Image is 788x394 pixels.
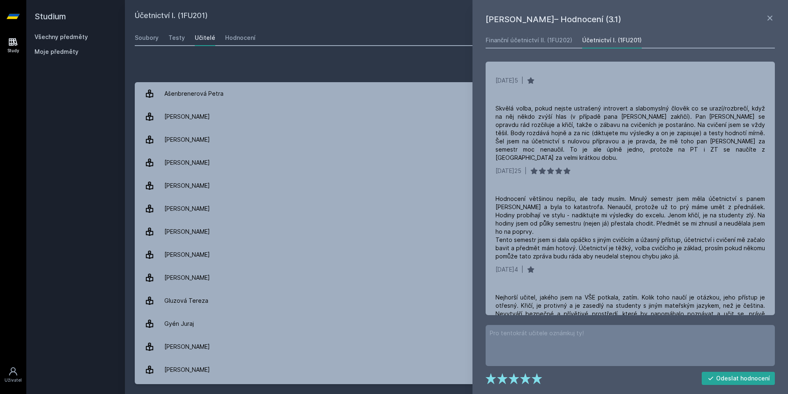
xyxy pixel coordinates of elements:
[135,312,778,335] a: Gyén Juraj 5 hodnocení 4.8
[164,177,210,194] div: [PERSON_NAME]
[7,48,19,54] div: Study
[135,10,686,23] h2: Účetnictví I. (1FU201)
[135,82,778,105] a: Ašenbrenerová Petra 3 hodnocení 5.0
[135,128,778,151] a: [PERSON_NAME] 44 hodnocení 3.1
[495,265,518,274] div: [DATE]4
[164,270,210,286] div: [PERSON_NAME]
[521,76,523,85] div: |
[135,34,159,42] div: Soubory
[164,200,210,217] div: [PERSON_NAME]
[5,377,22,383] div: Uživatel
[495,195,765,260] div: Hodnocení většinou nepíšu, ale tady musím. Minulý semestr jsem měla účetnictví s panem [PERSON_NA...
[164,108,210,125] div: [PERSON_NAME]
[225,30,256,46] a: Hodnocení
[495,76,518,85] div: [DATE]5
[164,339,210,355] div: [PERSON_NAME]
[168,30,185,46] a: Testy
[135,174,778,197] a: [PERSON_NAME] 9 hodnocení 4.9
[164,316,194,332] div: Gyén Juraj
[135,197,778,220] a: [PERSON_NAME] 2 hodnocení 5.0
[2,33,25,58] a: Study
[495,167,521,175] div: [DATE]25
[702,372,775,385] button: Odeslat hodnocení
[164,293,208,309] div: Gluzová Tereza
[35,33,88,40] a: Všechny předměty
[135,289,778,312] a: Gluzová Tereza 2 hodnocení 4.0
[168,34,185,42] div: Testy
[135,105,778,128] a: [PERSON_NAME] 1 hodnocení 3.0
[164,247,210,263] div: [PERSON_NAME]
[164,131,210,148] div: [PERSON_NAME]
[135,151,778,174] a: [PERSON_NAME] 4 hodnocení 5.0
[35,48,78,56] span: Moje předměty
[225,34,256,42] div: Hodnocení
[164,85,223,102] div: Ašenbrenerová Petra
[135,358,778,381] a: [PERSON_NAME] 2 hodnocení 5.0
[135,266,778,289] a: [PERSON_NAME] 7 hodnocení 2.0
[135,243,778,266] a: [PERSON_NAME] 8 hodnocení 4.0
[195,34,215,42] div: Učitelé
[525,167,527,175] div: |
[135,335,778,358] a: [PERSON_NAME] 3 hodnocení 4.7
[135,30,159,46] a: Soubory
[164,154,210,171] div: [PERSON_NAME]
[2,362,25,387] a: Uživatel
[164,362,210,378] div: [PERSON_NAME]
[135,220,778,243] a: [PERSON_NAME] 5 hodnocení 4.8
[521,265,523,274] div: |
[495,293,765,326] div: Nejhorší učitel, jakého jsem na VŠE potkala, zatím. Kolik toho naučí je otázkou, jeho přístup je ...
[195,30,215,46] a: Učitelé
[164,223,210,240] div: [PERSON_NAME]
[495,104,765,162] div: Skvělá volba, pokud nejste ustrašený introvert a slabomyslný člověk co se urazí/rozbrečí, když na...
